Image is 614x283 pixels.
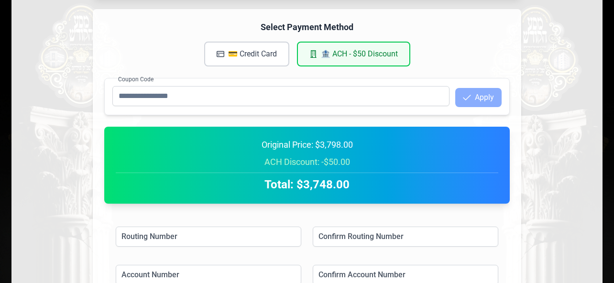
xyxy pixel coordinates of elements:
[116,177,498,192] h2: Total: $3,748.00
[455,88,502,107] button: Apply
[116,155,498,169] div: ACH Discount: -$50.00
[116,138,498,152] div: Original Price: $3,798.00
[204,42,289,66] button: 💳 Credit Card
[104,21,510,34] h4: Select Payment Method
[297,42,410,66] button: 🏦 ACH - $50 Discount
